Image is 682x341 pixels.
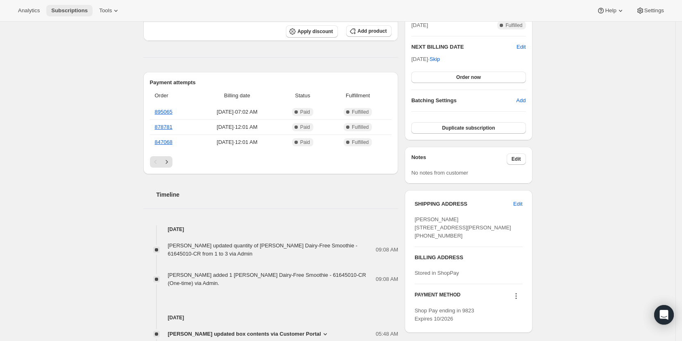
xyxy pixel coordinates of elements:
[352,124,369,130] span: Fulfilled
[415,292,460,303] h3: PAYMENT METHOD
[300,109,310,115] span: Paid
[442,125,495,131] span: Duplicate subscription
[155,109,172,115] a: 895065
[512,156,521,162] span: Edit
[168,330,321,338] span: [PERSON_NAME] updated box contents via Customer Portal
[143,225,399,233] h4: [DATE]
[155,139,172,145] a: 847068
[411,122,526,134] button: Duplicate subscription
[415,216,511,239] span: [PERSON_NAME] [STREET_ADDRESS][PERSON_NAME] [PHONE_NUMBER]
[300,124,310,130] span: Paid
[415,307,474,322] span: Shop Pay ending in 9823 Expires 10/2026
[411,43,517,51] h2: NEXT BILLING DATE
[198,138,276,146] span: [DATE] · 12:01 AM
[507,153,526,165] button: Edit
[346,25,392,37] button: Add product
[456,74,481,81] span: Order now
[411,170,468,176] span: No notes from customer
[644,7,664,14] span: Settings
[511,94,530,107] button: Add
[99,7,112,14] span: Tools
[46,5,93,16] button: Subscriptions
[300,139,310,146] span: Paid
[411,153,507,165] h3: Notes
[297,28,333,35] span: Apply discount
[516,96,526,105] span: Add
[94,5,125,16] button: Tools
[150,79,392,87] h2: Payment attempts
[631,5,669,16] button: Settings
[18,7,40,14] span: Analytics
[654,305,674,325] div: Open Intercom Messenger
[513,200,522,208] span: Edit
[517,43,526,51] button: Edit
[411,72,526,83] button: Order now
[286,25,338,38] button: Apply discount
[352,109,369,115] span: Fulfilled
[168,242,358,257] span: [PERSON_NAME] updated quantity of [PERSON_NAME] Dairy-Free Smoothie - 61645010-CR from 1 to 3 via...
[411,21,428,29] span: [DATE]
[161,156,172,168] button: Next
[150,156,392,168] nav: Pagination
[376,330,398,338] span: 05:48 AM
[329,92,387,100] span: Fulfillment
[13,5,45,16] button: Analytics
[150,87,196,105] th: Order
[358,28,387,34] span: Add product
[605,7,616,14] span: Help
[281,92,324,100] span: Status
[411,56,440,62] span: [DATE] ·
[198,108,276,116] span: [DATE] · 07:02 AM
[376,246,398,254] span: 09:08 AM
[352,139,369,146] span: Fulfilled
[415,254,522,262] h3: BILLING ADDRESS
[415,200,513,208] h3: SHIPPING ADDRESS
[425,53,445,66] button: Skip
[508,197,527,211] button: Edit
[168,330,329,338] button: [PERSON_NAME] updated box contents via Customer Portal
[592,5,629,16] button: Help
[143,314,399,322] h4: [DATE]
[198,123,276,131] span: [DATE] · 12:01 AM
[430,55,440,63] span: Skip
[376,275,398,283] span: 09:08 AM
[415,270,459,276] span: Stored in ShopPay
[155,124,172,130] a: 878781
[168,272,366,286] span: [PERSON_NAME] added 1 [PERSON_NAME] Dairy-Free Smoothie - 61645010-CR (One-time) via Admin.
[51,7,88,14] span: Subscriptions
[505,22,522,29] span: Fulfilled
[198,92,276,100] span: Billing date
[411,96,516,105] h6: Batching Settings
[156,191,399,199] h2: Timeline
